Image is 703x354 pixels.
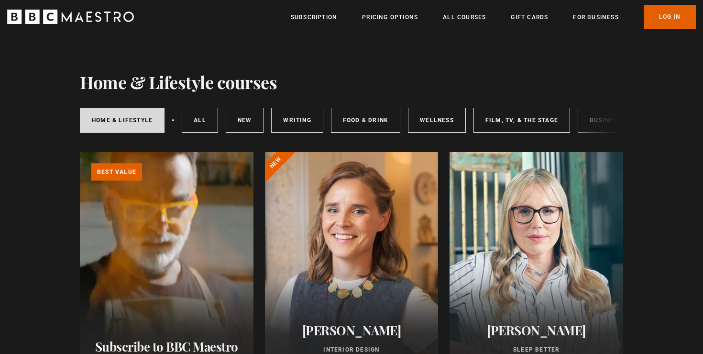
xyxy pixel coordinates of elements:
[473,108,570,133] a: Film, TV, & The Stage
[276,345,427,354] p: Interior Design
[182,108,218,133] a: All
[91,163,142,181] p: Best value
[7,10,134,24] svg: BBC Maestro
[226,108,264,133] a: New
[644,5,696,29] a: Log In
[291,5,696,29] nav: Primary
[276,323,427,338] h2: [PERSON_NAME]
[80,108,165,133] a: Home & Lifestyle
[511,12,548,22] a: Gift Cards
[80,72,277,92] h1: Home & Lifestyle courses
[331,108,400,133] a: Food & Drink
[408,108,466,133] a: Wellness
[362,12,418,22] a: Pricing Options
[443,12,486,22] a: All Courses
[461,323,612,338] h2: [PERSON_NAME]
[271,108,323,133] a: Writing
[291,12,337,22] a: Subscription
[461,345,612,354] p: Sleep Better
[573,12,618,22] a: For business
